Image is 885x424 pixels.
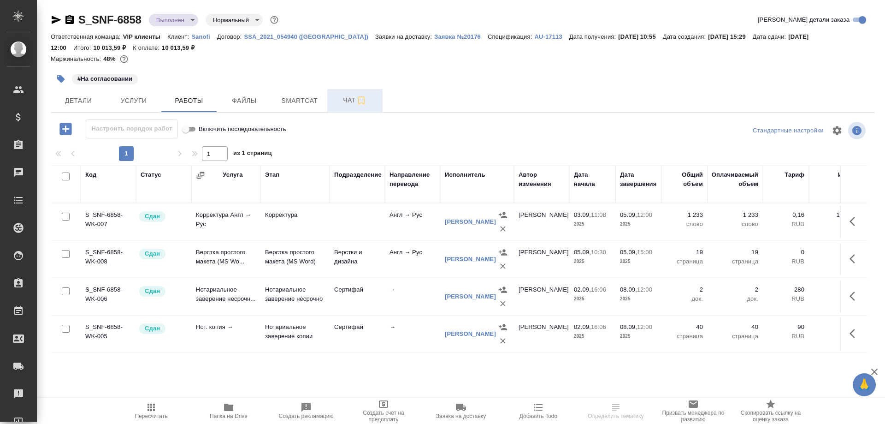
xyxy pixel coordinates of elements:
[814,220,855,229] p: RUB
[637,323,652,330] p: 12:00
[51,69,71,89] button: Добавить тэг
[244,33,375,40] p: SSA_2021_054940 ([GEOGRAPHIC_DATA])
[138,322,187,335] div: Менеджер проверил работу исполнителя, передает ее на следующий этап
[265,210,325,220] p: Корректура
[330,243,385,275] td: Верстки и дизайна
[244,32,375,40] a: SSA_2021_054940 ([GEOGRAPHIC_DATA])
[333,95,377,106] span: Чат
[591,211,606,218] p: 11:08
[767,294,804,304] p: RUB
[767,210,804,220] p: 0,16
[574,257,611,266] p: 2025
[620,249,637,256] p: 05.09,
[514,318,569,350] td: [PERSON_NAME]
[496,222,510,236] button: Удалить
[620,220,657,229] p: 2025
[81,243,136,275] td: S_SNF-6858-WK-008
[496,208,510,222] button: Назначить
[71,74,139,82] span: На согласовании
[767,285,804,294] p: 280
[844,322,866,345] button: Здесь прячутся важные кнопки
[620,294,657,304] p: 2025
[814,332,855,341] p: RUB
[814,285,855,294] p: 560
[145,249,160,258] p: Сдан
[265,322,325,341] p: Нотариальное заверение копии
[496,245,510,259] button: Назначить
[666,248,703,257] p: 19
[385,243,440,275] td: Англ → Рус
[73,44,93,51] p: Итого:
[81,206,136,238] td: S_SNF-6858-WK-007
[591,249,606,256] p: 10:30
[162,44,201,51] p: 10 013,59 ₽
[637,211,652,218] p: 12:00
[138,285,187,298] div: Менеджер проверил работу исполнителя, передает ее на следующий этап
[330,318,385,350] td: Сертифай
[77,74,132,84] p: #На согласовании
[265,170,279,179] div: Этап
[618,33,663,40] p: [DATE] 10:55
[666,322,703,332] p: 40
[574,211,591,218] p: 03.09,
[514,206,569,238] td: [PERSON_NAME]
[64,14,75,25] button: Скопировать ссылку
[51,33,123,40] p: Ответственная команда:
[191,32,217,40] a: Sanofi
[191,281,260,313] td: Нотариальное заверение несрочн...
[167,95,211,107] span: Работы
[138,210,187,223] div: Менеджер проверил работу исполнителя, передает ее на следующий этап
[191,206,260,238] td: Корректура Англ → Рус
[85,170,96,179] div: Код
[56,95,100,107] span: Детали
[385,281,440,313] td: →
[785,170,804,179] div: Тариф
[112,95,156,107] span: Услуги
[534,32,569,40] a: AU-17113
[93,44,133,51] p: 10 013,59 ₽
[758,15,850,24] span: [PERSON_NAME] детали заказа
[222,95,266,107] span: Файлы
[496,259,510,273] button: Удалить
[167,33,191,40] p: Клиент:
[488,33,534,40] p: Спецификация:
[844,248,866,270] button: Здесь прячутся важные кнопки
[767,257,804,266] p: RUB
[574,220,611,229] p: 2025
[666,210,703,220] p: 1 233
[233,148,272,161] span: из 1 страниц
[375,33,434,40] p: Заявки на доставку:
[265,285,325,304] p: Нотариальное заверение несрочно
[103,55,118,62] p: 48%
[767,248,804,257] p: 0
[145,287,160,296] p: Сдан
[385,206,440,238] td: Англ → Рус
[265,248,325,266] p: Верстка простого макета (MS Word)
[637,286,652,293] p: 12:00
[196,171,205,180] button: Сгруппировать
[712,220,758,229] p: слово
[133,44,162,51] p: К оплате:
[434,33,488,40] p: Заявка №20176
[620,211,637,218] p: 05.09,
[217,33,244,40] p: Договор:
[51,55,103,62] p: Маржинальность:
[814,294,855,304] p: RUB
[277,95,322,107] span: Smartcat
[445,170,485,179] div: Исполнитель
[712,170,758,189] div: Оплачиваемый объем
[666,285,703,294] p: 2
[191,33,217,40] p: Sanofi
[620,332,657,341] p: 2025
[750,124,826,138] div: split button
[149,14,198,26] div: Выполнен
[848,122,867,139] span: Посмотреть информацию
[268,14,280,26] button: Доп статусы указывают на важность/срочность заказа
[389,170,436,189] div: Направление перевода
[445,293,496,300] a: [PERSON_NAME]
[814,257,855,266] p: RUB
[708,33,753,40] p: [DATE] 15:29
[445,256,496,263] a: [PERSON_NAME]
[514,281,569,313] td: [PERSON_NAME]
[712,294,758,304] p: док.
